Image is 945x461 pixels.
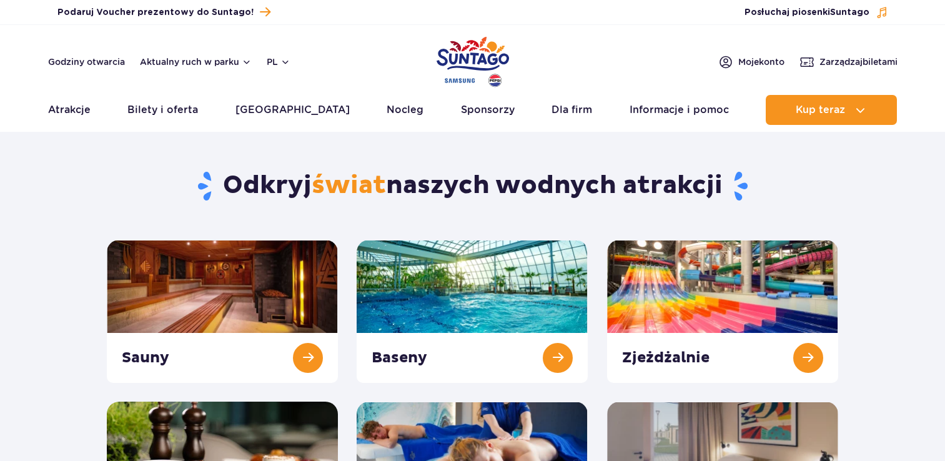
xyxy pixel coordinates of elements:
a: Nocleg [387,95,423,125]
a: Dla firm [552,95,592,125]
span: Posłuchaj piosenki [745,6,869,19]
span: Suntago [830,8,869,17]
span: Zarządzaj biletami [819,56,898,68]
a: Mojekonto [718,54,784,69]
a: Informacje i pomoc [630,95,729,125]
a: Park of Poland [437,31,509,89]
a: Podaruj Voucher prezentowy do Suntago! [57,4,270,21]
button: pl [267,56,290,68]
a: Zarządzajbiletami [799,54,898,69]
button: Aktualny ruch w parku [140,57,252,67]
a: Godziny otwarcia [48,56,125,68]
h1: Odkryj naszych wodnych atrakcji [107,170,838,202]
span: Podaruj Voucher prezentowy do Suntago! [57,6,254,19]
span: świat [312,170,386,201]
a: Bilety i oferta [127,95,198,125]
span: Moje konto [738,56,784,68]
a: Atrakcje [48,95,91,125]
button: Posłuchaj piosenkiSuntago [745,6,888,19]
a: [GEOGRAPHIC_DATA] [235,95,350,125]
span: Kup teraz [796,104,845,116]
button: Kup teraz [766,95,897,125]
a: Sponsorzy [461,95,515,125]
